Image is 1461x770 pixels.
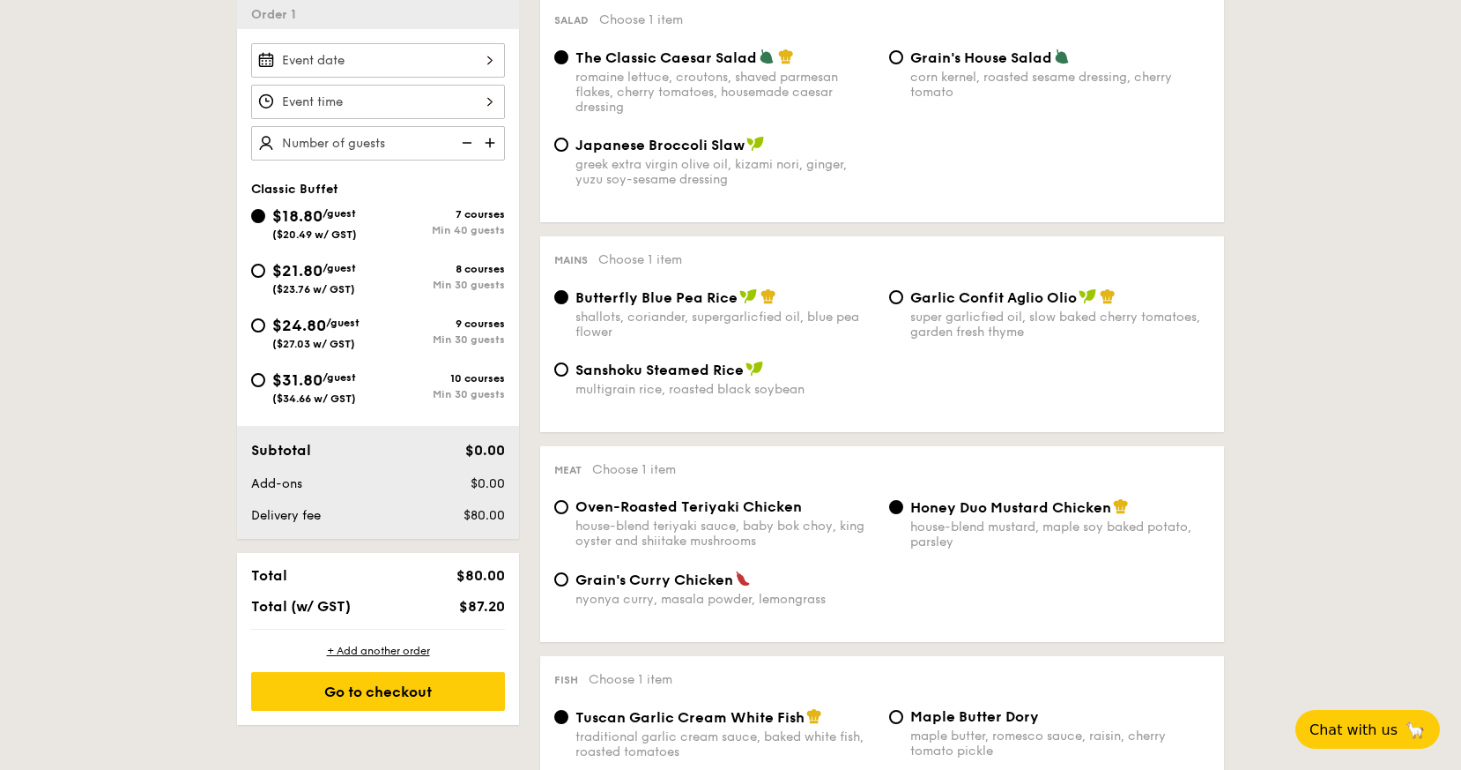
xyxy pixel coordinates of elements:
[272,283,355,295] span: ($23.76 w/ GST)
[889,500,903,514] input: Honey Duo Mustard Chickenhouse-blend mustard, maple soy baked potato, parsley
[1113,498,1129,514] img: icon-chef-hat.a58ddaea.svg
[1100,288,1116,304] img: icon-chef-hat.a58ddaea.svg
[575,572,733,588] span: Grain's Curry Chicken
[1309,721,1398,738] span: Chat with us
[910,499,1111,516] span: Honey Duo Mustard Chicken
[910,708,1039,725] span: Maple Butter Dory
[554,464,582,476] span: Meat
[889,290,903,304] input: Garlic Confit Aglio Oliosuper garlicfied oil, slow baked cherry tomatoes, garden fresh thyme
[251,264,265,278] input: $21.80/guest($23.76 w/ GST)8 coursesMin 30 guests
[575,382,875,397] div: multigrain rice, roasted black soybean
[778,49,794,64] img: icon-chef-hat.a58ddaea.svg
[746,136,764,152] img: icon-vegan.f8ff3823.svg
[471,476,505,491] span: $0.00
[323,207,356,220] span: /guest
[554,254,588,266] span: Mains
[910,310,1210,340] div: super garlicfied oil, slow baked cherry tomatoes, garden fresh thyme
[251,373,265,387] input: $31.80/guest($34.66 w/ GST)10 coursesMin 30 guests
[251,567,287,584] span: Total
[889,710,903,724] input: Maple Butter Dorymaple butter, romesco sauce, raisin, cherry tomato pickle
[251,442,311,459] span: Subtotal
[251,182,338,197] span: Classic Buffet
[272,228,357,241] span: ($20.49 w/ GST)
[323,262,356,274] span: /guest
[910,49,1052,66] span: Grain's House Salad
[272,206,323,226] span: $18.80
[272,261,323,280] span: $21.80
[554,138,568,152] input: Japanese Broccoli Slawgreek extra virgin olive oil, kizami nori, ginger, yuzu soy-sesame dressing
[575,310,875,340] div: shallots, coriander, supergarlicfied oil, blue pea flower
[378,279,505,291] div: Min 30 guests
[598,252,682,267] span: Choose 1 item
[272,392,356,405] span: ($34.66 w/ GST)
[251,644,505,658] div: + Add another order
[599,12,683,27] span: Choose 1 item
[251,508,321,523] span: Delivery fee
[251,318,265,333] input: $24.80/guest($27.03 w/ GST)9 coursesMin 30 guests
[1405,720,1426,740] span: 🦙
[272,338,355,350] span: ($27.03 w/ GST)
[575,592,875,607] div: nyonya curry, masala powder, lemongrass
[745,361,763,377] img: icon-vegan.f8ff3823.svg
[554,14,589,26] span: Salad
[1295,710,1440,749] button: Chat with us🦙
[459,598,505,615] span: $87.20
[251,7,303,22] span: Order 1
[554,572,568,587] input: Grain's Curry Chickennyonya curry, masala powder, lemongrass
[575,157,875,187] div: greek extra virgin olive oil, kizami nori, ginger, yuzu soy-sesame dressing
[575,709,805,726] span: Tuscan Garlic Cream White Fish
[575,289,738,306] span: Butterfly Blue Pea Rice
[326,317,360,329] span: /guest
[378,388,505,400] div: Min 30 guests
[378,333,505,346] div: Min 30 guests
[575,729,875,759] div: traditional garlic cream sauce, baked white fish, roasted tomatoes
[589,672,672,687] span: Choose 1 item
[251,209,265,223] input: $18.80/guest($20.49 w/ GST)7 coursesMin 40 guests
[910,520,1210,549] div: house-blend mustard, maple soy baked potato, parsley
[759,49,775,64] img: icon-vegetarian.fe4039eb.svg
[452,126,478,160] img: icon-reduce.1d2dbef1.svg
[760,288,776,304] img: icon-chef-hat.a58ddaea.svg
[575,498,802,515] span: Oven-Roasted Teriyaki Chicken
[575,137,745,153] span: Japanese Broccoli Slaw
[272,316,326,335] span: $24.80
[251,476,302,491] span: Add-ons
[1054,49,1070,64] img: icon-vegetarian.fe4039eb.svg
[575,70,875,115] div: romaine lettuce, croutons, shaved parmesan flakes, cherry tomatoes, housemade caesar dressing
[554,674,578,686] span: Fish
[554,290,568,304] input: Butterfly Blue Pea Riceshallots, coriander, supergarlicfied oil, blue pea flower
[592,462,676,477] span: Choose 1 item
[323,371,356,384] span: /guest
[378,263,505,275] div: 8 courses
[575,49,757,66] span: The Classic Caesar Salad
[251,672,505,711] div: Go to checkout
[251,85,505,119] input: Event time
[889,50,903,64] input: Grain's House Saladcorn kernel, roasted sesame dressing, cherry tomato
[251,126,505,161] input: Number of guests
[910,289,1077,306] span: Garlic Confit Aglio Olio
[378,208,505,221] div: 7 courses
[272,370,323,390] span: $31.80
[739,288,757,304] img: icon-vegan.f8ff3823.svg
[378,318,505,330] div: 9 courses
[478,126,505,160] img: icon-add.58712e84.svg
[554,363,568,377] input: Sanshoku Steamed Ricemultigrain rice, roasted black soybean
[464,508,505,523] span: $80.00
[554,710,568,724] input: Tuscan Garlic Cream White Fishtraditional garlic cream sauce, baked white fish, roasted tomatoes
[378,224,505,236] div: Min 40 guests
[251,598,351,615] span: Total (w/ GST)
[575,362,744,378] span: Sanshoku Steamed Rice
[251,43,505,78] input: Event date
[378,372,505,385] div: 10 courses
[554,500,568,514] input: Oven-Roasted Teriyaki Chickenhouse-blend teriyaki sauce, baby bok choy, king oyster and shiitake ...
[1079,288,1096,304] img: icon-vegan.f8ff3823.svg
[735,571,751,587] img: icon-spicy.37a8142b.svg
[575,519,875,549] div: house-blend teriyaki sauce, baby bok choy, king oyster and shiitake mushrooms
[806,708,822,724] img: icon-chef-hat.a58ddaea.svg
[910,729,1210,759] div: maple butter, romesco sauce, raisin, cherry tomato pickle
[465,442,505,459] span: $0.00
[554,50,568,64] input: The Classic Caesar Saladromaine lettuce, croutons, shaved parmesan flakes, cherry tomatoes, house...
[456,567,505,584] span: $80.00
[910,70,1210,100] div: corn kernel, roasted sesame dressing, cherry tomato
